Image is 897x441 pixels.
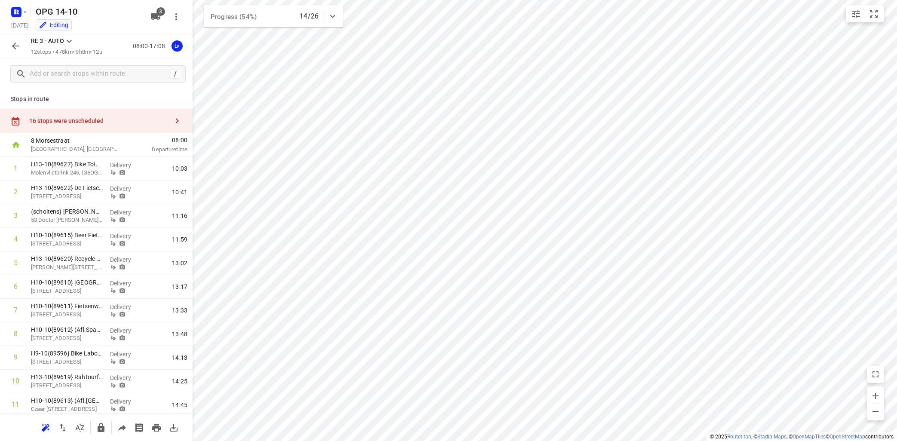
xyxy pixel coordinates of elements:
p: 14/26 [300,11,318,21]
div: 6 [14,282,18,291]
div: Progress (54%)14/26 [204,5,343,28]
button: Lv [168,37,186,55]
p: 8 Morsestraat [31,136,120,145]
div: 7 [14,306,18,314]
p: Delivery [110,208,142,217]
p: Czaar Peterstraat 14, Amsterdam [31,405,103,413]
span: Share route [113,423,131,431]
p: H13-10{89620} Recycle Fietsen (Roads) [31,254,103,263]
div: 16 stops were unscheduled [29,117,168,124]
div: 9 [14,353,18,361]
a: Stadia Maps [757,434,787,440]
div: 10 [12,377,20,385]
p: Delivery [110,326,142,335]
p: Molenvlietbrink 246, Woerden [31,168,103,177]
span: 13:33 [172,306,187,315]
span: 13:17 [172,282,187,291]
p: H9-10{89596} Bike Laboratory [31,349,103,358]
p: H10-10{89611} Fietsenwinkel de Duif [31,302,103,310]
p: H10-10{89615} Beer Fietsen [31,231,103,239]
p: Spaarndammerstraat 141, Amsterdam [31,334,103,343]
span: 10:03 [172,164,187,173]
a: Routetitan [727,434,751,440]
span: 13:48 [172,330,187,338]
span: 14:45 [172,401,187,409]
span: Reverse route [54,423,71,431]
button: Lock route [92,419,110,436]
span: Download route [165,423,182,431]
button: More [168,8,185,25]
div: Lv [171,40,183,52]
p: Kamperfoelieweg 36, Amsterdam [31,358,103,366]
div: 8 [14,330,18,338]
a: OpenStreetMap [830,434,865,440]
span: Sort by time window [71,423,89,431]
p: H10-10{89613} (Afl.Oostelijke eilanden) ZFP [31,396,103,405]
p: Van der Pekstraat 53, Amsterdam [31,381,103,390]
h5: Project date [8,20,32,30]
li: © 2025 , © , © © contributors [710,434,894,440]
span: 14:25 [172,377,187,386]
p: {scholtens} Jack Stronach [31,207,103,216]
span: Assigned to Luca van Dalen [168,42,186,50]
p: H13-10{89627} Bike Totaal Woerden [31,160,103,168]
span: Progress (54%) [211,13,257,21]
p: H13-10{89619} Rahtourfiets [31,373,103,381]
div: 4 [14,235,18,243]
span: 3 [156,7,165,16]
p: Stationsplein 18c, Capelle A/d Ijssel [31,192,103,201]
p: RE 3 - AUTO [31,37,64,46]
p: Stops in route [10,95,182,104]
span: 10:41 [172,188,187,196]
p: Delivery [110,350,142,358]
span: Print route [148,423,165,431]
p: Bloemgracht 68, Amsterdam [31,287,103,295]
p: Waterspiegelplein 10 H, Amsterdam [31,310,103,319]
div: 1 [14,164,18,172]
button: Map settings [848,5,865,22]
p: Delivery [110,255,142,264]
p: Delivery [110,161,142,169]
button: Fit zoom [865,5,882,22]
div: 5 [14,259,18,267]
p: Delivery [110,232,142,240]
p: H10-10{89612} (Afl.Spaarndammerbuurt) ZFP [31,325,103,334]
p: H13-10{89622} De Fietsen van Capelle [31,184,103,192]
input: Add or search stops within route [30,67,171,81]
p: Delivery [110,397,142,406]
span: Print shipping labels [131,423,148,431]
div: 3 [14,211,18,220]
a: OpenMapTiles [793,434,826,440]
div: 2 [14,188,18,196]
p: 53 Doctor Willem Vosstraat, Poortugaal [31,216,103,224]
p: Delivery [110,303,142,311]
span: 11:16 [172,211,187,220]
span: 11:59 [172,235,187,244]
p: Weimarstraat 31, Den Haag [31,239,103,248]
p: Delivery [110,279,142,288]
p: [GEOGRAPHIC_DATA], [GEOGRAPHIC_DATA] [31,145,120,153]
p: 12 stops • 478km • 9h8m • 12u [31,48,102,56]
p: Delivery [110,184,142,193]
p: 08:00-17:08 [133,42,168,51]
button: 3 [147,8,164,25]
p: Delivery [110,374,142,382]
h5: Rename [32,5,144,18]
div: You are currently in edit mode. [39,21,69,29]
div: 11 [12,401,20,409]
span: Reoptimize route [37,423,54,431]
p: H10-10{89610} [GEOGRAPHIC_DATA] [31,278,103,287]
span: 14:13 [172,353,187,362]
div: / [171,69,180,79]
span: 08:00 [131,136,187,144]
span: 13:02 [172,259,187,267]
p: Hannie Dankbaarpassage 27, Amsterdam [31,263,103,272]
div: small contained button group [846,5,884,22]
p: Departure time [131,145,187,154]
